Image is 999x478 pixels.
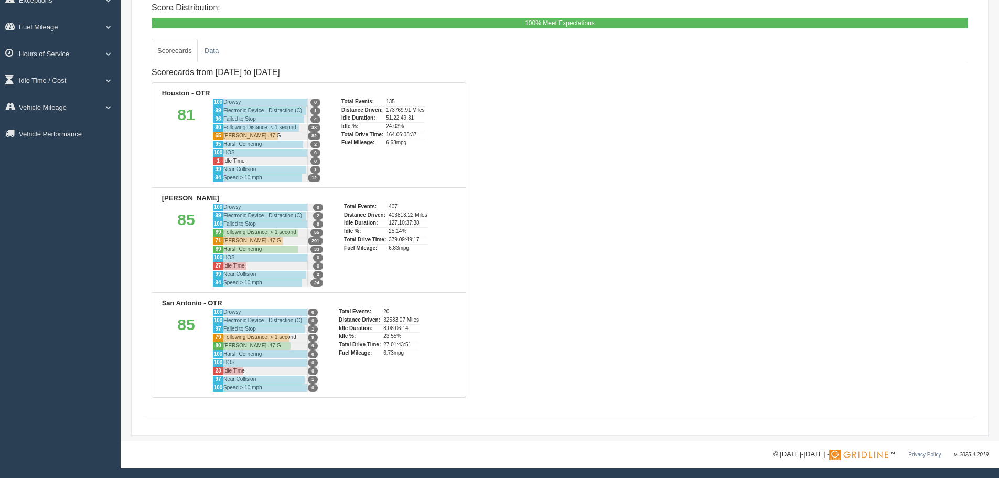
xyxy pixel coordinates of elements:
span: 0 [313,204,323,211]
div: 99 [212,107,223,115]
div: 99 [212,211,223,220]
span: 55 [310,229,323,237]
div: 90 [212,123,223,132]
span: 0 [313,262,323,270]
div: 24.03% [386,122,424,131]
div: Idle %: [339,332,381,341]
div: 127.10:37:38 [389,219,427,227]
span: 100% Meet Expectations [525,19,595,27]
div: 79 [212,333,223,342]
div: 51.22:49:31 [386,114,424,122]
span: 0 [308,350,318,358]
span: 0 [308,384,318,392]
div: 23 [212,367,223,375]
div: Total Drive Time: [339,341,381,349]
div: 100 [212,253,223,262]
div: 407 [389,203,427,211]
span: 82 [308,132,320,140]
h4: Scorecards from [DATE] to [DATE] [152,68,466,77]
div: Distance Driven: [339,316,381,324]
b: [PERSON_NAME] [162,194,219,202]
div: 100 [212,148,223,157]
span: 291 [308,237,323,245]
span: 0 [310,157,320,165]
div: 100 [212,350,223,358]
div: 85 [160,203,212,287]
span: 2 [313,271,323,279]
span: 2 [310,141,320,148]
div: Idle Duration: [341,114,383,122]
div: Idle %: [341,122,383,131]
div: Idle Duration: [339,324,381,333]
div: 379.09:49:17 [389,236,427,244]
b: Houston - OTR [162,89,210,97]
span: 1 [310,107,320,115]
div: Fuel Mileage: [344,244,386,252]
div: 403813.22 Miles [389,211,427,219]
span: 0 [308,367,318,375]
div: 6.83mpg [389,244,427,252]
div: Distance Driven: [341,106,383,114]
span: 9 [308,334,318,342]
div: 27 [212,262,223,270]
div: 94 [212,279,223,287]
span: 0 [310,149,320,157]
div: 100 [212,203,223,211]
div: 81 [160,98,212,182]
div: 99 [212,270,223,279]
span: 0 [308,317,318,325]
div: Total Drive Time: [344,236,386,244]
div: 8.08:06:14 [383,324,419,333]
div: 80 [212,342,223,350]
div: 65 [212,132,223,140]
img: Gridline [829,450,888,460]
h4: Score Distribution: [152,3,968,13]
a: Scorecards [152,39,198,63]
span: 33 [308,124,320,132]
div: 100 [212,308,223,316]
div: 89 [212,228,223,237]
div: 97 [212,325,223,333]
span: 0 [308,359,318,367]
div: 99 [212,165,223,174]
div: 1 [212,157,223,165]
span: 1 [308,376,318,384]
div: Total Events: [341,98,383,106]
div: Idle Duration: [344,219,386,227]
span: v. 2025.4.2019 [954,452,989,458]
div: 100 [212,384,223,392]
div: 25.14% [389,227,427,236]
span: 0 [310,99,320,107]
div: 71 [212,237,223,245]
div: Total Events: [344,203,386,211]
div: 95 [212,140,223,148]
div: Distance Driven: [344,211,386,219]
a: Data [199,39,224,63]
div: 32533.07 Miles [383,316,419,324]
span: 1 [310,166,320,174]
div: 89 [212,245,223,253]
span: 2 [313,212,323,220]
div: 6.73mpg [383,349,419,357]
div: 6.63mpg [386,139,424,147]
div: 100 [212,358,223,367]
div: 100 [212,316,223,325]
span: 1 [308,325,318,333]
div: 164.06:08:37 [386,131,424,139]
span: 4 [310,115,320,123]
a: Privacy Policy [908,452,941,458]
div: 85 [160,308,212,392]
div: © [DATE]-[DATE] - ™ [773,449,989,460]
div: 20 [383,308,419,316]
div: Total Events: [339,308,381,316]
span: 9 [308,342,318,350]
span: 12 [308,174,320,182]
div: 135 [386,98,424,106]
span: 0 [313,254,323,262]
div: 100 [212,98,223,107]
div: Idle %: [344,227,386,236]
b: San Antonio - OTR [162,299,222,307]
span: 24 [310,279,323,287]
div: Fuel Mileage: [339,349,381,357]
div: 94 [212,174,223,182]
